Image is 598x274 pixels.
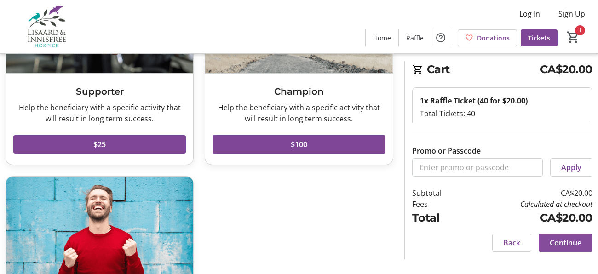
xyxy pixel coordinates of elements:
button: Help [431,29,450,47]
a: Raffle [399,29,431,46]
span: Back [503,237,520,248]
td: CA$20.00 [464,210,592,226]
td: Total [412,210,465,226]
span: Tickets [528,33,550,43]
button: Apply [550,158,592,177]
span: Log In [519,8,540,19]
td: Calculated at checkout [464,199,592,210]
input: Enter promo or passcode [412,158,543,177]
span: Sign Up [558,8,585,19]
span: Donations [477,33,510,43]
span: Apply [561,162,581,173]
span: Home [373,33,391,43]
span: CA$20.00 [540,61,592,78]
button: Back [492,234,531,252]
span: Continue [550,237,581,248]
div: Total Tickets: 40 [420,108,585,119]
span: $25 [93,139,106,150]
td: Fees [412,199,465,210]
img: Lisaard & Innisfree Hospice's Logo [6,4,87,50]
a: Home [366,29,398,46]
button: Log In [512,6,547,21]
span: $100 [291,139,307,150]
td: CA$20.00 [464,188,592,199]
span: Raffle [406,33,424,43]
td: Subtotal [412,188,465,199]
a: Tickets [521,29,558,46]
div: Help the beneficiary with a specific activity that will result in long term success. [13,102,186,124]
h3: Supporter [13,85,186,98]
button: Cart [565,29,581,46]
h3: Champion [213,85,385,98]
div: Help the beneficiary with a specific activity that will result in long term success. [213,102,385,124]
button: $25 [13,135,186,154]
label: Promo or Passcode [412,145,481,156]
button: Continue [539,234,592,252]
div: $20.00 [420,121,585,132]
h2: Cart [412,61,592,80]
a: Donations [458,29,517,46]
button: $100 [213,135,385,154]
button: Sign Up [551,6,592,21]
div: 1x Raffle Ticket (40 for $20.00) [420,95,585,106]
